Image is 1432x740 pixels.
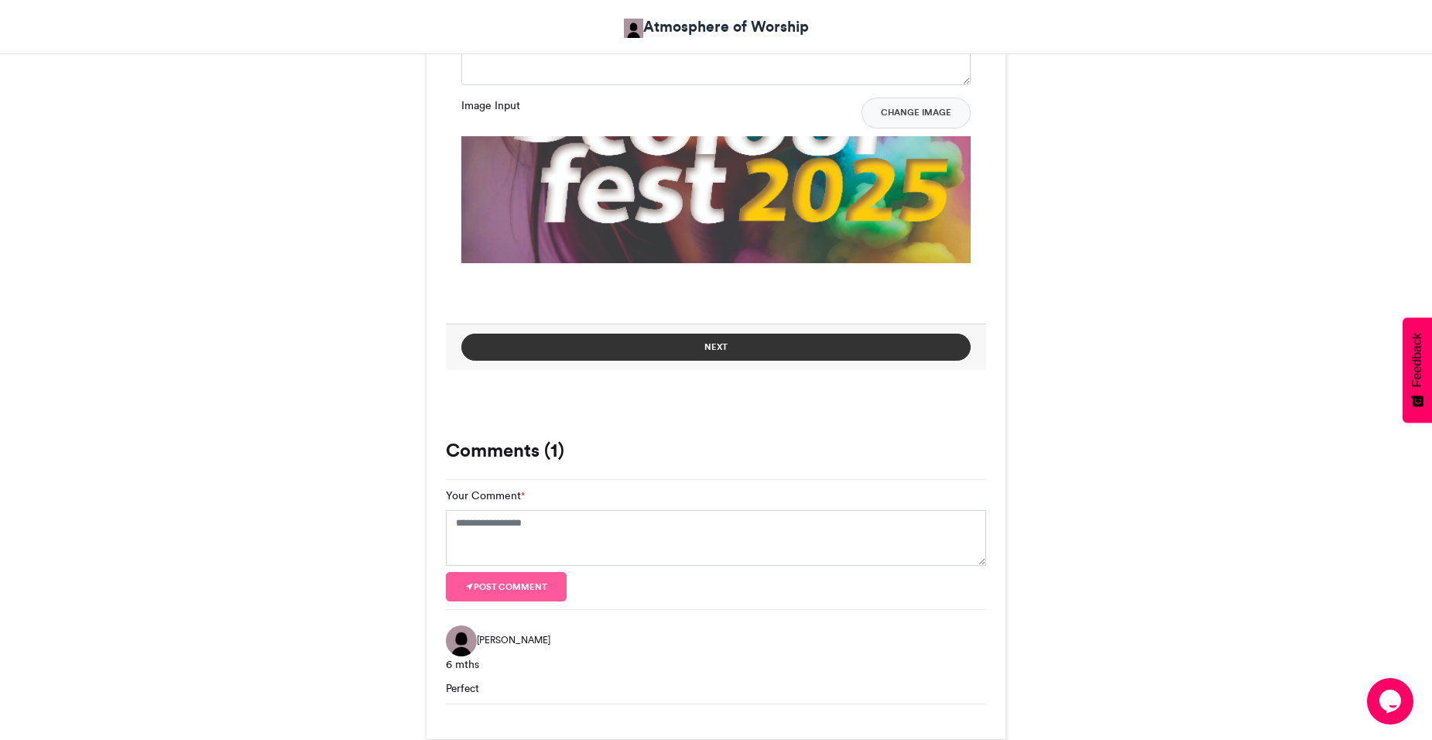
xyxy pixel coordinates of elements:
div: 6 mths [446,656,986,673]
iframe: chat widget [1367,678,1417,725]
button: Feedback - Show survey [1403,317,1432,423]
span: [PERSON_NAME] [477,633,550,647]
label: Your Comment [446,488,525,504]
div: Perfect [446,680,986,696]
label: Image Input [461,98,520,114]
a: Atmosphere of Worship [624,15,809,38]
img: Bryan [446,625,477,656]
h3: Comments (1) [446,441,986,460]
button: Post comment [446,572,567,601]
img: Atmosphere Of Worship [624,19,643,38]
button: Change Image [862,98,971,128]
span: Feedback [1410,333,1424,387]
button: Next [461,334,971,361]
